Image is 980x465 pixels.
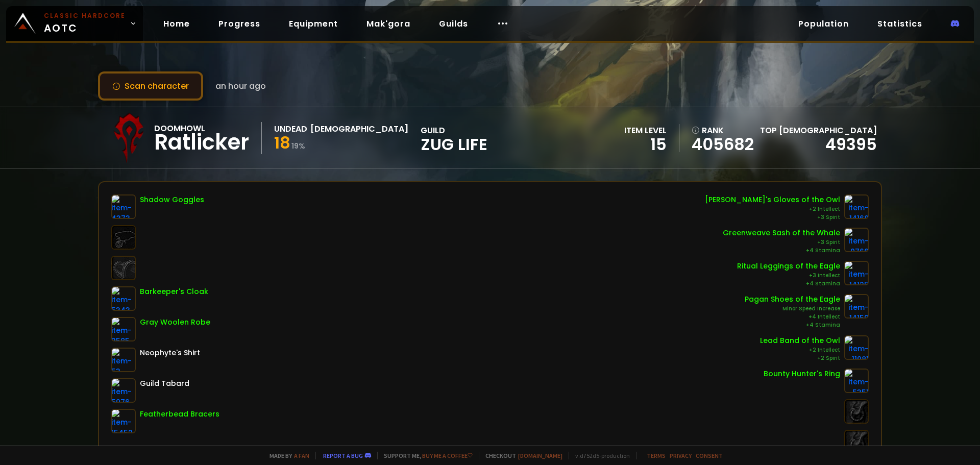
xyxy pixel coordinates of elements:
div: +3 Spirit [723,238,840,247]
img: item-5976 [111,378,136,403]
div: [DEMOGRAPHIC_DATA] [310,123,408,135]
div: +2 Intellect [705,205,840,213]
div: rank [692,124,754,137]
img: item-14168 [844,194,869,219]
div: Gray Woolen Robe [140,317,210,328]
span: Made by [263,452,309,459]
span: an hour ago [215,80,266,92]
div: item level [624,124,667,137]
small: Classic Hardcore [44,11,126,20]
div: Guild Tabard [140,378,189,389]
div: Ritual Leggings of the Eagle [737,261,840,272]
div: guild [421,124,487,152]
a: Buy me a coffee [422,452,473,459]
img: item-11981 [844,335,869,360]
a: Population [790,13,857,34]
div: Featherbead Bracers [140,409,219,420]
div: +4 Stamina [745,321,840,329]
div: Neophyte's Shirt [140,348,200,358]
div: Ratlicker [154,135,249,150]
img: item-15452 [111,409,136,433]
div: Doomhowl [154,122,249,135]
img: item-53 [111,348,136,372]
div: +2 Intellect [760,346,840,354]
div: +4 Intellect [745,313,840,321]
div: +4 Stamina [723,247,840,255]
span: AOTC [44,11,126,36]
a: Statistics [869,13,930,34]
a: Mak'gora [358,13,419,34]
a: Progress [210,13,268,34]
img: item-5343 [111,286,136,311]
span: v. d752d5 - production [569,452,630,459]
div: Top [760,124,877,137]
img: item-4373 [111,194,136,219]
small: 19 % [291,141,305,151]
div: Pagan Shoes of the Eagle [745,294,840,305]
span: Support me, [377,452,473,459]
div: Lead Band of the Owl [760,335,840,346]
img: item-14159 [844,294,869,319]
a: Home [155,13,198,34]
div: Barkeeper's Cloak [140,286,208,297]
a: Guilds [431,13,476,34]
button: Scan character [98,71,203,101]
div: Undead [274,123,307,135]
a: a fan [294,452,309,459]
div: [PERSON_NAME]'s Gloves of the Owl [705,194,840,205]
span: Zug Life [421,137,487,152]
a: 49395 [825,133,877,156]
div: 15 [624,137,667,152]
a: Classic HardcoreAOTC [6,6,143,41]
a: Privacy [670,452,692,459]
img: item-2585 [111,317,136,341]
img: item-5351 [844,369,869,393]
img: item-9766 [844,228,869,252]
div: +2 Spirit [760,354,840,362]
a: Terms [647,452,666,459]
span: 18 [274,131,290,154]
div: Bounty Hunter's Ring [764,369,840,379]
span: [DEMOGRAPHIC_DATA] [779,125,877,136]
img: item-14125 [844,261,869,285]
div: +3 Intellect [737,272,840,280]
span: Checkout [479,452,562,459]
a: Report a bug [323,452,363,459]
a: [DOMAIN_NAME] [518,452,562,459]
a: 405682 [692,137,754,152]
div: Minor Speed Increase [745,305,840,313]
div: Greenweave Sash of the Whale [723,228,840,238]
a: Equipment [281,13,346,34]
div: Shadow Goggles [140,194,204,205]
a: Consent [696,452,723,459]
div: +4 Stamina [737,280,840,288]
div: +3 Spirit [705,213,840,222]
